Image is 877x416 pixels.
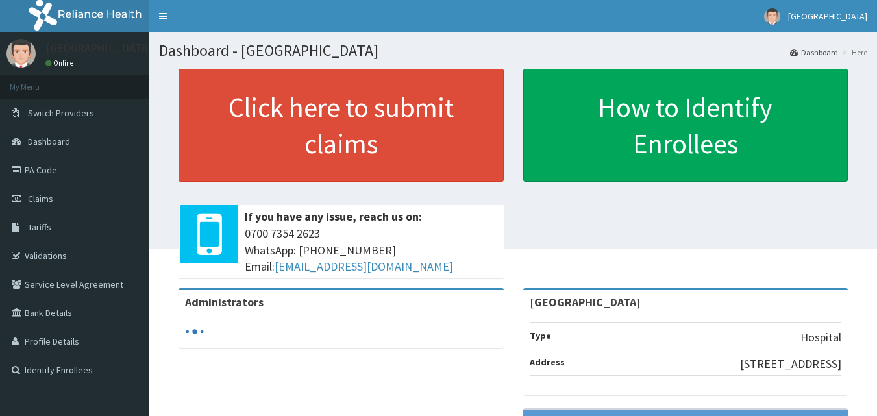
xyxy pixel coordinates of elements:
[764,8,780,25] img: User Image
[159,42,867,59] h1: Dashboard - [GEOGRAPHIC_DATA]
[185,322,204,341] svg: audio-loading
[28,193,53,204] span: Claims
[523,69,848,182] a: How to Identify Enrollees
[179,69,504,182] a: Click here to submit claims
[790,47,838,58] a: Dashboard
[45,42,153,54] p: [GEOGRAPHIC_DATA]
[6,39,36,68] img: User Image
[28,136,70,147] span: Dashboard
[28,107,94,119] span: Switch Providers
[530,356,565,368] b: Address
[275,259,453,274] a: [EMAIL_ADDRESS][DOMAIN_NAME]
[530,295,641,310] strong: [GEOGRAPHIC_DATA]
[245,209,422,224] b: If you have any issue, reach us on:
[45,58,77,67] a: Online
[839,47,867,58] li: Here
[788,10,867,22] span: [GEOGRAPHIC_DATA]
[28,221,51,233] span: Tariffs
[530,330,551,341] b: Type
[740,356,841,373] p: [STREET_ADDRESS]
[185,295,264,310] b: Administrators
[800,329,841,346] p: Hospital
[245,225,497,275] span: 0700 7354 2623 WhatsApp: [PHONE_NUMBER] Email:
